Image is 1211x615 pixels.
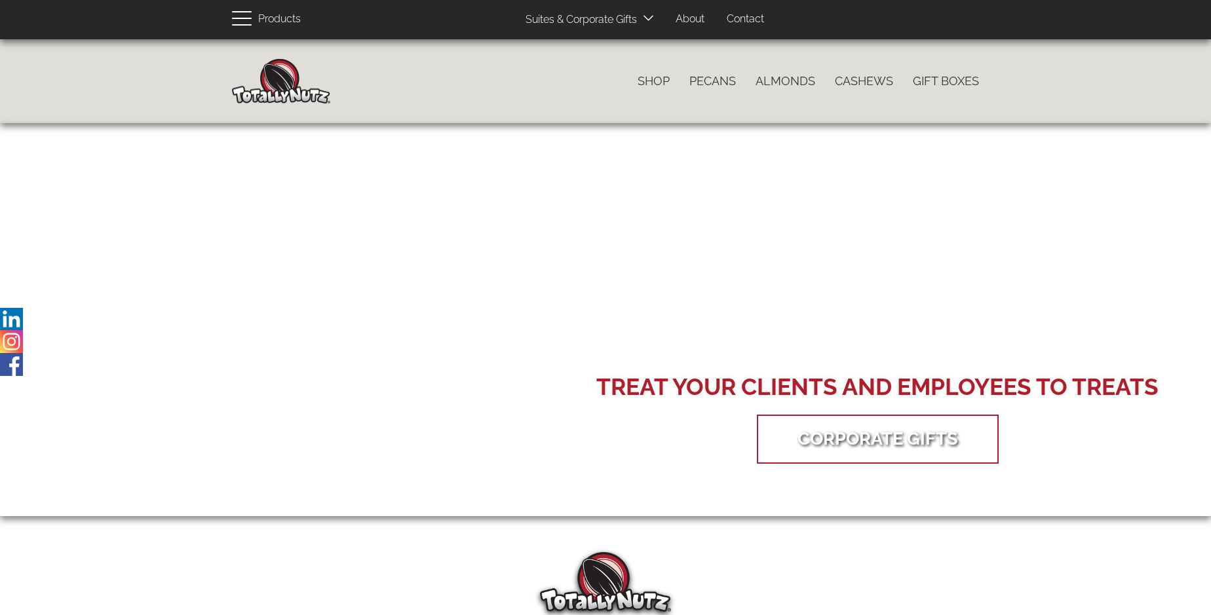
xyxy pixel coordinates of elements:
[825,67,903,95] a: Cashews
[258,10,301,29] span: Products
[232,59,330,103] img: Home
[628,67,680,95] a: Shop
[596,371,1159,403] div: Treat your Clients and Employees to Treats
[666,7,714,32] a: About
[540,552,671,612] img: Totally Nutz Logo
[778,418,978,459] a: Corporate Gifts
[680,67,746,95] a: Pecans
[903,67,989,95] a: Gift Boxes
[746,67,825,95] a: Almonds
[717,7,774,32] a: Contact
[516,7,641,33] a: Suites & Corporate Gifts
